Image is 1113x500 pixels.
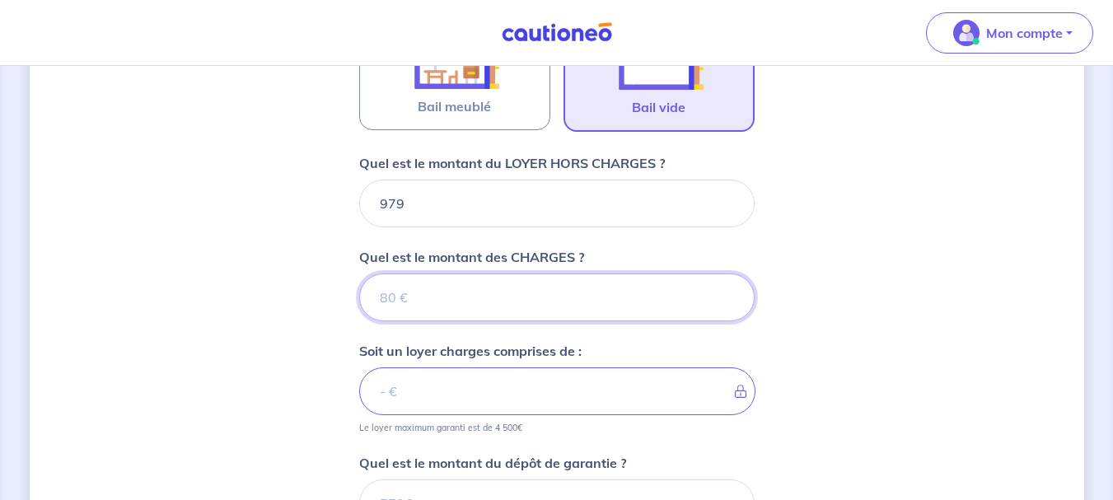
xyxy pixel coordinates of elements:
input: 80 € [359,273,755,321]
span: Bail vide [632,97,685,117]
span: Bail meublé [418,96,491,116]
p: Quel est le montant des CHARGES ? [359,247,584,267]
input: 750€ [359,180,755,227]
p: Quel est le montant du LOYER HORS CHARGES ? [359,153,665,173]
p: Le loyer maximum garanti est de 4 500€ [359,422,522,433]
p: Quel est le montant du dépôt de garantie ? [359,453,626,473]
input: - € [359,367,755,415]
img: Cautioneo [495,22,619,43]
p: Soit un loyer charges comprises de : [359,341,582,361]
button: illu_account_valid_menu.svgMon compte [926,12,1093,54]
p: Mon compte [986,23,1063,43]
img: illu_account_valid_menu.svg [953,20,980,46]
